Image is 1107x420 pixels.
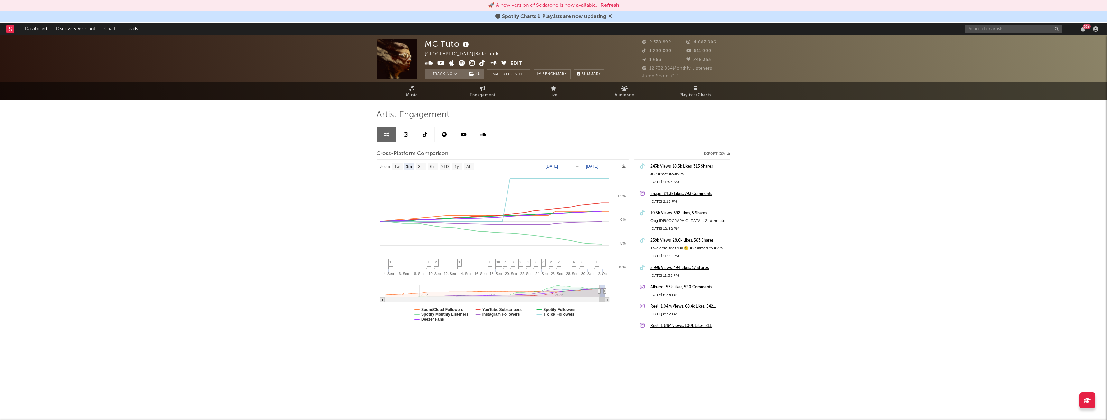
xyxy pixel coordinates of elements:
a: 10.5k Views, 692 Likes, 5 Shares [650,210,727,217]
text: Deezer Fans [421,317,444,322]
a: 243k Views, 18.5k Likes, 313 Shares [650,163,727,171]
button: Refresh [600,2,619,9]
text: 1y [455,164,459,169]
div: MC Tuto [425,39,470,49]
span: 7 [504,260,506,264]
em: Off [519,73,527,76]
input: Search for artists [965,25,1062,33]
span: 1 [596,260,598,264]
span: Cross-Platform Comparison [377,150,448,158]
span: 2 [558,260,560,264]
text: 22. Sep [520,272,533,275]
text: 1m [406,164,412,169]
text: TikTok Followers [543,312,574,317]
a: Benchmark [534,69,571,79]
text: → [575,164,579,169]
span: Live [549,91,558,99]
a: Charts [100,23,122,35]
a: Leads [122,23,143,35]
span: Audience [615,91,634,99]
span: 1.200.000 [642,49,671,53]
span: Playlists/Charts [679,91,711,99]
button: Edit [510,60,522,68]
span: 248.353 [686,58,711,62]
span: 2 [581,260,582,264]
text: 0% [620,218,626,221]
text: 6. Sep [399,272,409,275]
span: 1 [527,260,529,264]
text: Spotify Followers [543,307,575,312]
a: Audience [589,82,660,100]
text: -5% [619,241,626,245]
span: Dismiss [608,14,612,19]
div: [DATE] 11:54 AM [650,178,727,186]
span: 611.000 [686,49,711,53]
a: Engagement [447,82,518,100]
a: Live [518,82,589,100]
text: SoundCloud Followers [421,307,463,312]
a: Reel: 1.04M Views, 68.4k Likes, 542 Comments [650,303,727,311]
div: [DATE] 2:15 PM [650,198,727,206]
div: [DATE] 6:58 PM [650,291,727,299]
a: Reel: 1.64M Views, 100k Likes, 811 Comments [650,322,727,330]
button: Summary [574,69,604,79]
button: (1) [465,69,484,79]
text: 28. Sep [566,272,578,275]
div: [DATE] 6:32 PM [650,311,727,318]
div: 259k Views, 28.6k Likes, 583 Shares [650,237,727,245]
span: 2.378.892 [642,40,671,44]
span: 10 [496,260,500,264]
span: Summary [582,72,601,76]
span: Spotify Charts & Playlists are now updating [502,14,606,19]
span: 4 [573,260,575,264]
text: 8. Sep [414,272,424,275]
div: 99 + [1083,24,1091,29]
a: Music [377,82,447,100]
text: + 5% [618,194,626,198]
text: 4. Sep [384,272,394,275]
div: #2t #mctuto #viral [650,171,727,178]
span: 12.732.854 Monthly Listeners [642,66,712,70]
text: 12. Sep [444,272,456,275]
div: [DATE] 11:35 PM [650,252,727,260]
button: Export CSV [704,152,730,156]
a: Dashboard [21,23,51,35]
text: -10% [617,265,626,269]
text: YouTube Subscribers [482,307,522,312]
span: 2 [550,260,552,264]
text: 14. Sep [459,272,471,275]
text: Zoom [380,164,390,169]
a: Playlists/Charts [660,82,730,100]
a: Image: 84.3k Likes, 793 Comments [650,190,727,198]
span: 1 [489,260,491,264]
text: 26. Sep [551,272,563,275]
text: 6m [430,164,436,169]
a: 5.99k Views, 494 Likes, 17 Shares [650,264,727,272]
button: 99+ [1081,26,1085,32]
span: 4.687.906 [686,40,716,44]
text: [DATE] [546,164,558,169]
span: 1 [389,260,391,264]
span: 2 [519,260,521,264]
div: [GEOGRAPHIC_DATA] | Baile Funk [425,51,506,58]
div: 🚀 A new version of Sodatone is now available. [488,2,597,9]
text: 30. Sep [581,272,594,275]
span: Jump Score: 71.4 [642,74,679,78]
text: 16. Sep [474,272,487,275]
span: 1 [458,260,460,264]
text: All [466,164,470,169]
div: [DATE] 12:32 PM [650,225,727,233]
span: 3 [512,260,514,264]
text: 24. Sep [535,272,548,275]
span: 1.663 [642,58,661,62]
div: Album: 153k Likes, 520 Comments [650,284,727,291]
button: Tracking [425,69,465,79]
div: Tava com sdds sua 😢 #2t #mctuto #viral [650,245,727,252]
text: Instagram Followers [482,312,520,317]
